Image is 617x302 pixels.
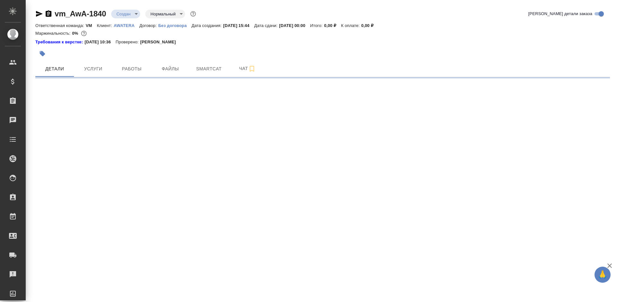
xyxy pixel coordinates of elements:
[114,11,132,17] button: Создан
[597,268,608,281] span: 🙏
[145,10,185,18] div: Создан
[155,65,186,73] span: Файлы
[35,23,86,28] p: Ответственная команда:
[97,23,113,28] p: Клиент:
[86,23,97,28] p: VM
[158,23,192,28] p: Без договора
[232,65,263,73] span: Чат
[45,10,52,18] button: Скопировать ссылку
[114,23,139,28] p: AWATERA
[341,23,361,28] p: К оплате:
[148,11,177,17] button: Нормальный
[116,39,140,45] p: Проверено:
[140,39,181,45] p: [PERSON_NAME]
[528,11,592,17] span: [PERSON_NAME] детали заказа
[595,267,611,283] button: 🙏
[114,22,139,28] a: AWATERA
[35,39,85,45] div: Нажми, чтобы открыть папку с инструкцией
[254,23,279,28] p: Дата сдачи:
[78,65,109,73] span: Услуги
[248,65,256,73] svg: Подписаться
[85,39,116,45] p: [DATE] 10:36
[35,10,43,18] button: Скопировать ссылку для ЯМессенджера
[111,10,140,18] div: Создан
[35,47,49,61] button: Добавить тэг
[189,10,197,18] button: Доп статусы указывают на важность/срочность заказа
[324,23,341,28] p: 0,00 ₽
[361,23,378,28] p: 0,00 ₽
[35,31,72,36] p: Маржинальность:
[158,22,192,28] a: Без договора
[116,65,147,73] span: Работы
[39,65,70,73] span: Детали
[279,23,310,28] p: [DATE] 00:00
[72,31,80,36] p: 0%
[310,23,324,28] p: Итого:
[80,29,88,38] button: 637.70 RUB;
[35,39,85,45] a: Требования к верстке:
[193,65,224,73] span: Smartcat
[55,9,106,18] a: vm_AwA-1840
[223,23,254,28] p: [DATE] 15:44
[139,23,158,28] p: Договор:
[192,23,223,28] p: Дата создания:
